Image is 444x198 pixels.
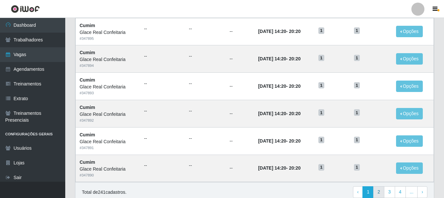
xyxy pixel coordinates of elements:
time: [DATE] 14:20 [258,111,286,116]
strong: Cumim [80,105,95,110]
button: Opções [396,108,423,119]
strong: - [258,111,300,116]
a: 3 [384,186,395,198]
div: Glace Real Confeitaria [80,166,136,173]
span: 1 [354,55,360,61]
button: Opções [396,26,423,37]
ul: -- [189,135,222,142]
span: 1 [354,164,360,171]
ul: -- [144,25,181,32]
a: Next [417,186,427,198]
div: Glace Real Confeitaria [80,84,136,90]
span: 1 [354,137,360,143]
strong: Cumim [80,23,95,28]
span: 1 [318,137,324,143]
time: [DATE] 14:20 [258,56,286,61]
time: 20:20 [289,56,301,61]
time: 20:20 [289,165,301,171]
strong: - [258,29,300,34]
time: 20:20 [289,29,301,34]
strong: Cumim [80,160,95,165]
td: -- [226,73,254,100]
time: 20:20 [289,84,301,89]
strong: Cumim [80,132,95,137]
button: Opções [396,81,423,92]
span: 1 [318,164,324,171]
span: › [421,189,423,194]
time: [DATE] 14:20 [258,165,286,171]
ul: -- [144,53,181,60]
a: 4 [395,186,406,198]
nav: pagination [353,186,427,198]
span: ‹ [357,189,359,194]
ul: -- [189,108,222,114]
td: -- [226,18,254,45]
a: ... [406,186,418,198]
time: 20:20 [289,138,301,144]
strong: - [258,138,300,144]
span: 1 [318,27,324,34]
div: Glace Real Confeitaria [80,56,136,63]
span: 1 [354,109,360,116]
div: Glace Real Confeitaria [80,138,136,145]
div: # 347894 [80,63,136,69]
td: -- [226,127,254,155]
span: 1 [318,109,324,116]
td: -- [226,100,254,127]
strong: - [258,165,300,171]
strong: Cumim [80,50,95,55]
div: # 347893 [80,90,136,96]
button: Opções [396,53,423,65]
time: [DATE] 14:20 [258,84,286,89]
div: # 347891 [80,145,136,151]
button: Opções [396,162,423,174]
div: # 347890 [80,173,136,178]
time: 20:20 [289,111,301,116]
span: 1 [354,27,360,34]
strong: - [258,84,300,89]
div: Glace Real Confeitaria [80,111,136,118]
ul: -- [189,25,222,32]
ul: -- [144,80,181,87]
a: 2 [373,186,384,198]
p: Total de 241 cadastros. [82,189,127,196]
ul: -- [189,80,222,87]
time: [DATE] 14:20 [258,138,286,144]
img: CoreUI Logo [11,5,40,13]
a: Previous [353,186,363,198]
ul: -- [189,162,222,169]
a: 1 [362,186,374,198]
span: 1 [318,55,324,61]
div: Glace Real Confeitaria [80,29,136,36]
div: # 347892 [80,118,136,123]
span: 1 [354,82,360,89]
ul: -- [189,53,222,60]
button: Opções [396,135,423,147]
span: 1 [318,82,324,89]
ul: -- [144,135,181,142]
ul: -- [144,108,181,114]
div: # 347895 [80,36,136,41]
time: [DATE] 14:20 [258,29,286,34]
td: -- [226,155,254,182]
td: -- [226,45,254,73]
ul: -- [144,162,181,169]
strong: Cumim [80,77,95,83]
strong: - [258,56,300,61]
